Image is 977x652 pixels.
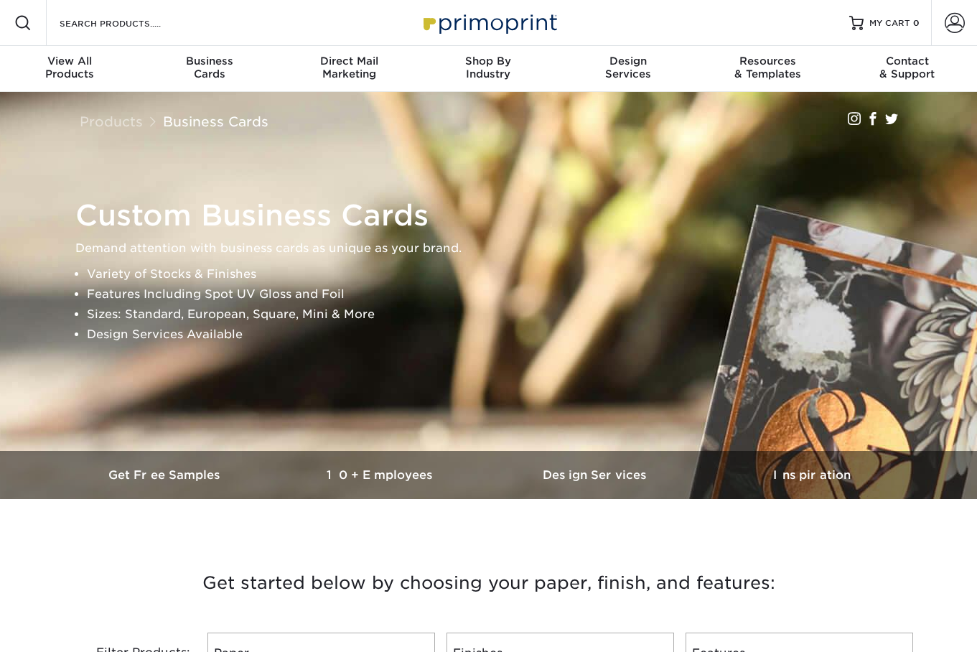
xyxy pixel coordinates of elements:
[139,55,279,80] div: Cards
[558,55,698,67] span: Design
[75,198,915,233] h1: Custom Business Cards
[417,7,561,38] img: Primoprint
[58,14,198,32] input: SEARCH PRODUCTS.....
[80,113,143,129] a: Products
[279,46,419,92] a: Direct MailMarketing
[869,17,910,29] span: MY CART
[87,304,915,325] li: Sizes: Standard, European, Square, Mini & More
[279,55,419,80] div: Marketing
[698,55,837,80] div: & Templates
[419,55,558,80] div: Industry
[87,264,915,284] li: Variety of Stocks & Finishes
[87,284,915,304] li: Features Including Spot UV Gloss and Foil
[913,18,920,28] span: 0
[698,46,837,92] a: Resources& Templates
[838,55,977,67] span: Contact
[489,468,704,482] h3: Design Services
[274,451,489,499] a: 10+ Employees
[139,46,279,92] a: BusinessCards
[838,55,977,80] div: & Support
[704,468,920,482] h3: Inspiration
[58,468,274,482] h3: Get Free Samples
[419,46,558,92] a: Shop ByIndustry
[274,468,489,482] h3: 10+ Employees
[698,55,837,67] span: Resources
[163,113,268,129] a: Business Cards
[558,46,698,92] a: DesignServices
[419,55,558,67] span: Shop By
[69,551,909,615] h3: Get started below by choosing your paper, finish, and features:
[279,55,419,67] span: Direct Mail
[838,46,977,92] a: Contact& Support
[139,55,279,67] span: Business
[489,451,704,499] a: Design Services
[704,451,920,499] a: Inspiration
[87,325,915,345] li: Design Services Available
[58,451,274,499] a: Get Free Samples
[558,55,698,80] div: Services
[75,238,915,259] p: Demand attention with business cards as unique as your brand.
